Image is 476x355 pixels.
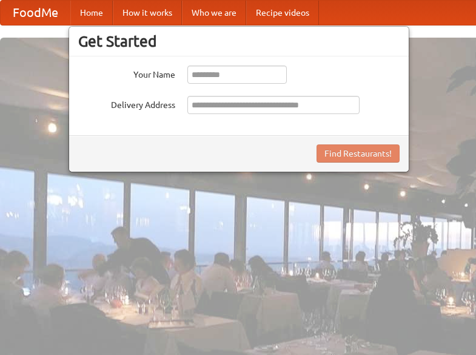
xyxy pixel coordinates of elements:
[317,144,400,163] button: Find Restaurants!
[78,96,175,111] label: Delivery Address
[113,1,182,25] a: How it works
[70,1,113,25] a: Home
[1,1,70,25] a: FoodMe
[246,1,319,25] a: Recipe videos
[182,1,246,25] a: Who we are
[78,66,175,81] label: Your Name
[78,32,400,50] h3: Get Started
